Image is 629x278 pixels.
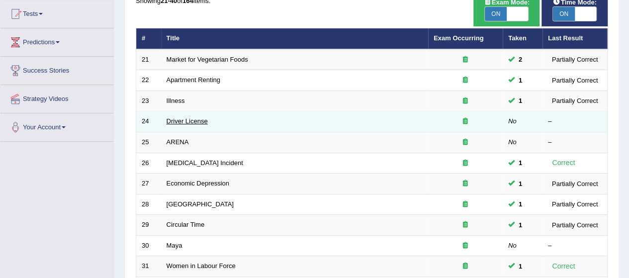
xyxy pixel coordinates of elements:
[548,179,602,189] div: Partially Correct
[0,57,114,82] a: Success Stories
[434,76,497,85] div: Exam occurring question
[548,241,602,251] div: –
[167,56,248,63] a: Market for Vegetarian Foods
[548,157,579,169] div: Correct
[548,54,602,65] div: Partially Correct
[0,113,114,138] a: Your Account
[548,117,602,126] div: –
[167,262,236,270] a: Women in Labour Force
[542,28,608,49] th: Last Result
[167,242,182,249] a: Maya
[434,179,497,188] div: Exam occurring question
[515,261,526,272] span: You can still take this question
[136,70,161,91] td: 22
[434,55,497,65] div: Exam occurring question
[136,132,161,153] td: 25
[167,180,229,187] a: Economic Depression
[515,158,526,168] span: You can still take this question
[508,117,517,125] em: No
[161,28,428,49] th: Title
[434,220,497,230] div: Exam occurring question
[515,95,526,106] span: You can still take this question
[167,200,234,208] a: [GEOGRAPHIC_DATA]
[553,7,575,21] span: ON
[167,221,205,228] a: Circular Time
[485,7,507,21] span: ON
[136,49,161,70] td: 21
[167,117,208,125] a: Driver License
[434,34,483,42] a: Exam Occurring
[515,199,526,209] span: You can still take this question
[548,220,602,230] div: Partially Correct
[515,179,526,189] span: You can still take this question
[0,28,114,53] a: Predictions
[434,138,497,147] div: Exam occurring question
[434,159,497,168] div: Exam occurring question
[136,111,161,132] td: 24
[136,194,161,215] td: 28
[515,220,526,230] span: You can still take this question
[0,85,114,110] a: Strategy Videos
[167,76,220,84] a: Apartment Renting
[434,200,497,209] div: Exam occurring question
[434,117,497,126] div: Exam occurring question
[508,242,517,249] em: No
[136,153,161,174] td: 26
[136,235,161,256] td: 30
[548,261,579,272] div: Correct
[167,97,185,104] a: Illness
[548,138,602,147] div: –
[434,96,497,106] div: Exam occurring question
[515,75,526,86] span: You can still take this question
[508,138,517,146] em: No
[136,91,161,111] td: 23
[515,54,526,65] span: You can still take this question
[434,262,497,271] div: Exam occurring question
[167,138,189,146] a: ARENA
[136,256,161,277] td: 31
[136,28,161,49] th: #
[136,215,161,236] td: 29
[503,28,542,49] th: Taken
[548,199,602,209] div: Partially Correct
[548,95,602,106] div: Partially Correct
[136,174,161,194] td: 27
[167,159,243,167] a: [MEDICAL_DATA] Incident
[548,75,602,86] div: Partially Correct
[434,241,497,251] div: Exam occurring question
